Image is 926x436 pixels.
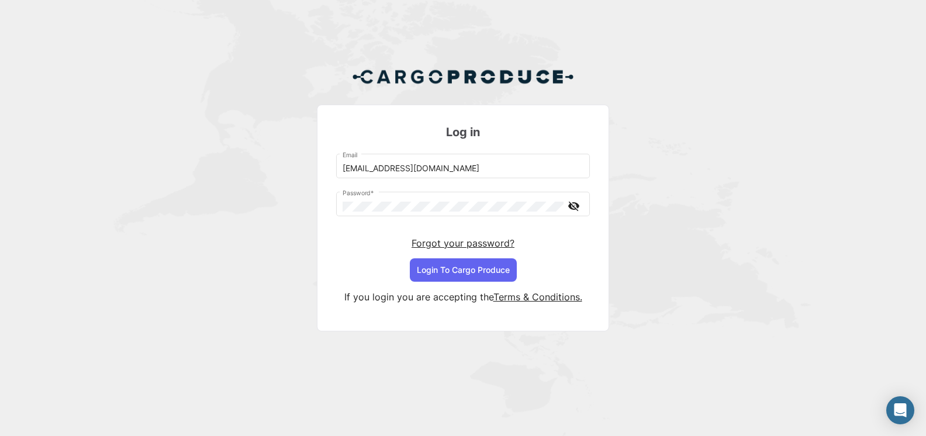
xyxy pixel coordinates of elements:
[493,291,582,303] a: Terms & Conditions.
[352,63,574,91] img: Cargo Produce Logo
[886,396,914,424] div: Abrir Intercom Messenger
[410,258,517,282] button: Login To Cargo Produce
[343,164,584,174] input: Email
[344,291,493,303] span: If you login you are accepting the
[412,237,514,249] a: Forgot your password?
[336,124,590,140] h3: Log in
[566,199,581,213] mat-icon: visibility_off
